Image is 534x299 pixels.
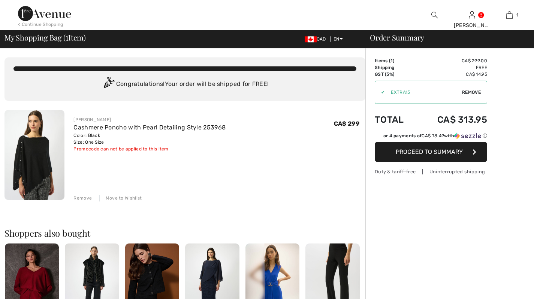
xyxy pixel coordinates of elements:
[385,81,462,104] input: Promo code
[422,133,444,138] span: CA$ 78.49
[462,89,481,96] span: Remove
[73,146,226,152] div: Promocode can not be applied to this item
[4,110,64,200] img: Cashmere Poncho with Pearl Detailing Style 253968
[375,71,416,78] td: GST (5%)
[99,195,142,201] div: Move to Wishlist
[375,64,416,71] td: Shipping
[416,64,487,71] td: Free
[506,11,513,20] img: My Bag
[383,132,487,139] div: or 4 payments of with
[334,120,359,127] span: CA$ 299
[73,132,226,146] div: Color: Black Size: One Size
[334,36,343,42] span: EN
[491,11,528,20] a: 1
[416,71,487,78] td: CA$ 14.95
[469,11,475,20] img: My Info
[73,195,92,201] div: Remove
[361,34,530,41] div: Order Summary
[18,6,71,21] img: 1ère Avenue
[4,228,365,237] h2: Shoppers also bought
[73,116,226,123] div: [PERSON_NAME]
[101,77,116,92] img: Congratulation2.svg
[305,36,329,42] span: CAD
[375,142,487,162] button: Proceed to Summary
[375,89,385,96] div: ✔
[390,58,393,63] span: 1
[13,77,356,92] div: Congratulations! Your order will be shipped for FREE!
[516,12,518,18] span: 1
[375,168,487,175] div: Duty & tariff-free | Uninterrupted shipping
[305,36,317,42] img: Canadian Dollar
[469,11,475,18] a: Sign In
[73,124,226,131] a: Cashmere Poncho with Pearl Detailing Style 253968
[375,132,487,142] div: or 4 payments ofCA$ 78.49withSezzle Click to learn more about Sezzle
[66,32,68,42] span: 1
[454,132,481,139] img: Sezzle
[416,57,487,64] td: CA$ 299.00
[454,21,491,29] div: [PERSON_NAME]
[375,107,416,132] td: Total
[431,11,438,20] img: search the website
[416,107,487,132] td: CA$ 313.95
[4,34,86,41] span: My Shopping Bag ( Item)
[375,57,416,64] td: Items ( )
[18,21,63,28] div: < Continue Shopping
[396,148,463,155] span: Proceed to Summary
